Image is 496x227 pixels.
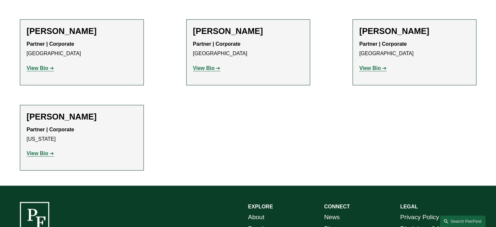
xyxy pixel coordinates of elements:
a: View Bio [27,151,54,156]
strong: Partner | Corporate [193,41,241,47]
strong: LEGAL [400,204,418,209]
p: [GEOGRAPHIC_DATA] [193,40,303,58]
a: About [248,212,264,223]
a: Search this site [440,216,486,227]
h2: [PERSON_NAME] [193,26,303,36]
a: News [324,212,340,223]
strong: Partner | Corporate [27,127,74,132]
p: [GEOGRAPHIC_DATA] [359,40,470,58]
h2: [PERSON_NAME] [27,26,137,36]
strong: View Bio [193,65,215,71]
strong: CONNECT [324,204,350,209]
h2: [PERSON_NAME] [27,112,137,122]
strong: EXPLORE [248,204,273,209]
a: View Bio [193,65,220,71]
p: [US_STATE] [27,125,137,144]
p: [GEOGRAPHIC_DATA] [27,40,137,58]
h2: [PERSON_NAME] [359,26,470,36]
strong: View Bio [27,151,48,156]
strong: View Bio [359,65,381,71]
a: Privacy Policy [400,212,439,223]
a: View Bio [359,65,387,71]
strong: View Bio [27,65,48,71]
a: View Bio [27,65,54,71]
strong: Partner | Corporate [359,41,407,47]
strong: Partner | Corporate [27,41,74,47]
